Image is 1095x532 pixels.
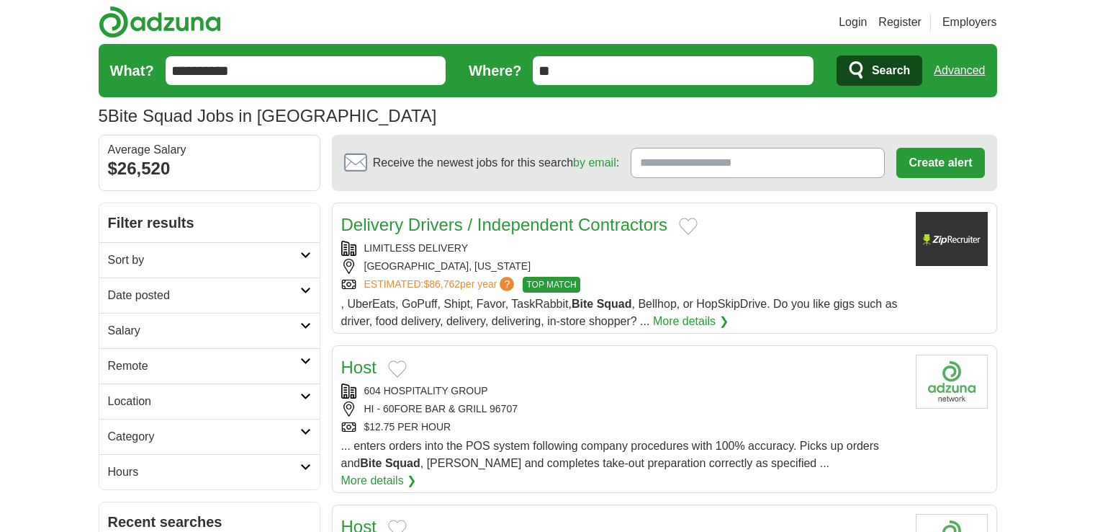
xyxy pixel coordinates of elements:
a: Login [839,14,867,31]
span: ... enters orders into the POS system following company procedures with 100% accuracy. Picks up o... [341,440,880,469]
a: Delivery Drivers / Independent Contractors [341,215,668,234]
strong: Squad [597,298,632,310]
a: by email [573,156,616,169]
h2: Location [108,393,300,410]
img: Company logo [916,212,988,266]
span: , UberEats, GoPuff, Shipt, Favor, TaskRabbit, , Bellhop, or HopSkipDrive. Do you like gigs such a... [341,298,898,327]
h1: Bite Squad Jobs in [GEOGRAPHIC_DATA] [99,106,437,125]
strong: Squad [385,457,420,469]
a: More details ❯ [341,472,417,489]
span: Receive the newest jobs for this search : [373,154,619,172]
h2: Date posted [108,287,300,304]
a: Date posted [99,278,320,313]
div: $12.75 PER HOUR [341,420,904,435]
span: TOP MATCH [523,277,580,293]
span: Search [872,56,910,85]
a: Host [341,358,377,377]
button: Create alert [896,148,984,178]
a: Employers [942,14,997,31]
h2: Remote [108,358,300,375]
span: 5 [99,103,108,129]
button: Add to favorite jobs [679,218,698,235]
h2: Category [108,428,300,445]
div: Average Salary [108,144,311,156]
label: What? [110,60,154,81]
label: Where? [469,60,521,81]
div: [GEOGRAPHIC_DATA], [US_STATE] [341,259,904,274]
div: 604 HOSPITALITY GROUP [341,384,904,399]
a: Advanced [934,56,985,85]
button: Search [837,56,922,86]
div: $26,520 [108,156,311,182]
h2: Hours [108,464,300,481]
a: Remote [99,348,320,384]
a: More details ❯ [653,313,729,330]
h2: Filter results [99,203,320,242]
strong: Bite [572,298,593,310]
strong: Bite [360,457,382,469]
h2: Salary [108,322,300,340]
div: LIMITLESS DELIVERY [341,241,904,256]
div: HI - 60FORE BAR & GRILL 96707 [341,402,904,417]
a: Register [878,14,921,31]
span: ? [500,277,514,291]
img: Adzuna logo [99,6,221,38]
button: Add to favorite jobs [388,360,407,378]
img: Company logo [916,355,988,409]
a: Hours [99,454,320,489]
h2: Sort by [108,252,300,269]
a: Sort by [99,242,320,278]
a: Location [99,384,320,419]
span: $86,762 [423,278,460,290]
a: Category [99,419,320,454]
a: Salary [99,313,320,348]
a: ESTIMATED:$86,762per year? [364,277,518,293]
